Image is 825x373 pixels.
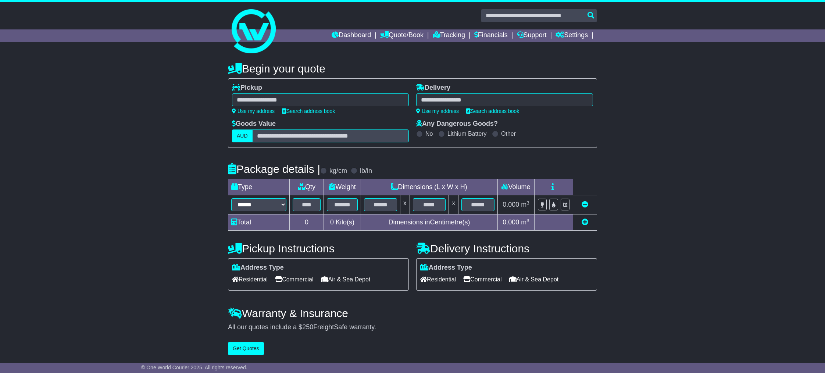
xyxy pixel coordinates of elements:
span: Air & Sea Depot [509,274,559,285]
h4: Begin your quote [228,63,597,75]
a: Quote/Book [380,29,424,42]
a: Dashboard [332,29,371,42]
label: AUD [232,129,253,142]
label: Pickup [232,84,262,92]
span: 250 [302,323,313,331]
div: All our quotes include a $ FreightSafe warranty. [228,323,597,331]
span: 0.000 [503,219,519,226]
td: Dimensions in Centimetre(s) [361,214,497,231]
a: Search address book [282,108,335,114]
a: Use my address [232,108,275,114]
td: Weight [324,179,361,195]
h4: Delivery Instructions [416,242,597,255]
span: Commercial [463,274,501,285]
td: Volume [497,179,534,195]
label: No [425,130,433,137]
a: Search address book [466,108,519,114]
span: 0.000 [503,201,519,208]
a: Remove this item [582,201,588,208]
td: Dimensions (L x W x H) [361,179,497,195]
td: x [449,195,458,214]
span: m [521,201,529,208]
label: Other [501,130,516,137]
h4: Package details | [228,163,320,175]
span: Residential [232,274,268,285]
label: lb/in [360,167,372,175]
h4: Pickup Instructions [228,242,409,255]
td: Total [228,214,290,231]
span: Air & Sea Depot [321,274,371,285]
span: 0 [330,219,334,226]
span: m [521,219,529,226]
a: Tracking [433,29,465,42]
a: Settings [556,29,588,42]
label: kg/cm [329,167,347,175]
span: Residential [420,274,456,285]
sup: 3 [526,218,529,223]
td: x [400,195,410,214]
a: Add new item [582,219,588,226]
span: Commercial [275,274,313,285]
a: Financials [474,29,508,42]
label: Address Type [420,264,472,272]
td: Type [228,179,290,195]
label: Address Type [232,264,284,272]
td: Qty [290,179,324,195]
a: Support [517,29,547,42]
h4: Warranty & Insurance [228,307,597,319]
a: Use my address [416,108,459,114]
label: Delivery [416,84,450,92]
label: Any Dangerous Goods? [416,120,498,128]
label: Goods Value [232,120,276,128]
td: Kilo(s) [324,214,361,231]
sup: 3 [526,200,529,206]
td: 0 [290,214,324,231]
span: © One World Courier 2025. All rights reserved. [141,365,247,370]
button: Get Quotes [228,342,264,355]
label: Lithium Battery [447,130,487,137]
